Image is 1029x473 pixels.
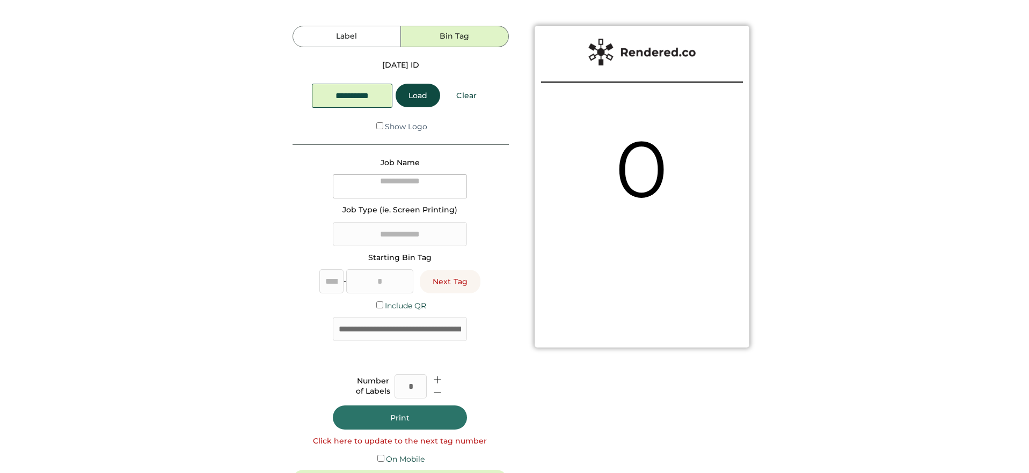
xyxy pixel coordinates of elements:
div: Job Name [381,158,420,168]
div: Click here to update to the next tag number [313,436,487,447]
label: Include QR [385,301,426,311]
button: Bin Tag [401,26,509,47]
div: - [344,276,346,287]
label: On Mobile [386,454,425,464]
button: Label [293,26,400,47]
button: Clear [443,84,490,107]
label: Show Logo [385,122,427,131]
button: Load [396,84,440,107]
div: Number of Labels [356,376,390,397]
img: yH5BAEAAAAALAAAAAABAAEAAAIBRAA7 [604,225,680,300]
button: Next Tag [420,270,480,293]
img: Rendered%20Label%20Logo%402x.png [588,39,696,65]
div: [DATE] ID [382,60,419,71]
div: Job Type (ie. Screen Printing) [342,205,457,216]
div: Starting Bin Tag [368,253,432,263]
div: 0 [611,114,673,225]
button: Print [333,405,467,430]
